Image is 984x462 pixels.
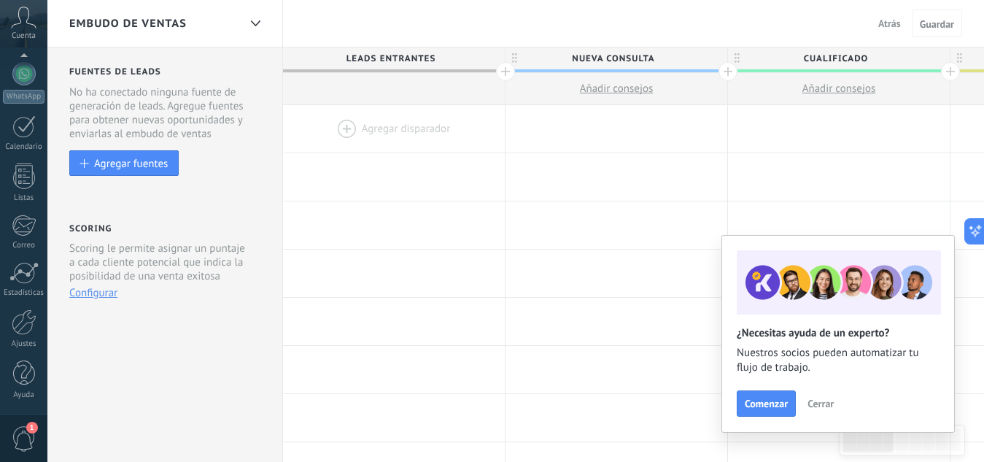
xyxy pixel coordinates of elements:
[12,31,36,41] span: Cuenta
[920,19,954,29] span: Guardar
[745,399,788,409] span: Comenzar
[505,47,727,69] div: Nueva consulta
[872,12,907,34] button: Atrás
[912,9,962,37] button: Guardar
[3,390,45,400] div: Ayuda
[69,66,263,77] h2: Fuentes de leads
[69,242,251,283] p: Scoring le permite asignar un puntaje a cada cliente potencial que indica la posibilidad de una v...
[505,47,720,70] span: Nueva consulta
[878,17,901,30] span: Atrás
[243,9,268,38] div: Embudo de ventas
[3,241,45,250] div: Correo
[3,288,45,298] div: Estadísticas
[728,47,942,70] span: Cualificado
[737,326,940,340] h2: ¿Necesitas ayuda de un experto?
[505,73,727,104] button: Añadir consejos
[69,286,117,300] button: Configurar
[737,346,940,375] span: Nuestros socios pueden automatizar tu flujo de trabajo.
[737,390,796,417] button: Comenzar
[3,193,45,203] div: Listas
[69,17,187,31] span: Embudo de ventas
[728,73,950,104] button: Añadir consejos
[3,142,45,152] div: Calendario
[801,393,840,415] button: Cerrar
[69,150,179,176] button: Agregar fuentes
[580,82,654,96] span: Añadir consejos
[26,422,38,434] span: 1
[69,85,263,141] div: No ha conectado ninguna fuente de generación de leads. Agregue fuentes para obtener nuevas oportu...
[807,399,834,409] span: Cerrar
[283,47,505,69] div: Leads Entrantes
[3,339,45,349] div: Ajustes
[728,47,950,69] div: Cualificado
[802,82,876,96] span: Añadir consejos
[94,157,168,169] div: Agregar fuentes
[3,90,44,104] div: WhatsApp
[283,47,497,70] span: Leads Entrantes
[69,223,112,234] h2: Scoring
